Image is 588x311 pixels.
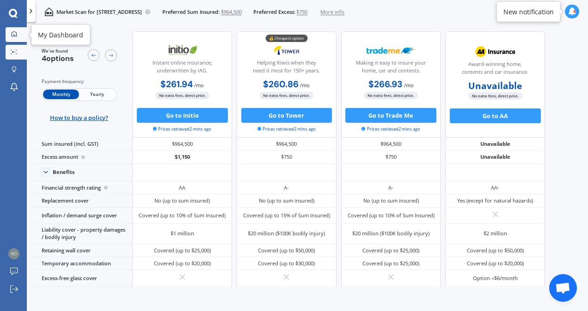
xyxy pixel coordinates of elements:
div: Unavailable [445,138,545,150]
span: / mo [300,82,310,89]
span: $964,500 [221,8,242,16]
div: Covered (up to $25,000) [362,260,419,267]
span: / mo [194,82,204,89]
span: $750 [296,8,307,16]
p: Market Scan for [STREET_ADDRESS] [56,8,142,16]
button: Go to Trade Me [345,108,436,123]
b: $266.93 [368,78,403,90]
div: 💰 Cheapest option [265,35,307,42]
span: 4 options [42,54,74,63]
div: $1,150 [132,151,232,164]
div: No (up to sum insured) [154,197,210,204]
div: $20 million ($100K bodily injury) [248,230,325,237]
img: 56ee3b08f9055c97146c1f9c133eeab3 [8,248,19,259]
b: $260.86 [263,78,299,90]
div: Helping Kiwis when they need it most for 150+ years. [243,59,330,78]
div: Covered (up to $30,000) [258,260,315,267]
div: Covered (up to $25,000) [362,247,419,254]
div: $964,500 [132,138,232,150]
b: Unavailable [468,82,522,90]
button: Go to Tower [241,108,332,123]
div: Excess-free glass cover [32,270,132,286]
img: Trademe.webp [367,41,416,60]
div: $750 [237,151,337,164]
b: $261.94 [160,78,193,90]
div: $1 million [171,230,194,237]
span: Prices retrieved 2 mins ago [153,126,211,132]
div: $964,500 [341,138,441,150]
div: AA [179,184,185,191]
span: Monthly [43,90,79,99]
div: Open chat [549,274,577,302]
button: Go to AA [450,108,541,123]
button: Go to Initio [137,108,228,123]
div: Keys & locks cover [32,287,132,303]
div: Covered (up to 15% of Sum Insured) [243,212,330,219]
div: Temporary accommodation [32,257,132,270]
img: Initio.webp [158,41,207,60]
div: Covered (up to $20,000) [467,260,524,267]
div: New notification [503,7,554,16]
div: A- [388,184,393,191]
div: Sum insured (incl. GST) [32,138,132,150]
span: Prices retrieved 2 mins ago [361,126,420,132]
span: No extra fees, direct price. [155,92,209,99]
div: A- [284,184,289,191]
span: More info [320,8,344,16]
img: home-and-contents.b802091223b8502ef2dd.svg [44,7,53,16]
div: Award-winning home, contents and car insurance. [452,60,539,79]
div: Yes (except for natural hazards) [457,197,533,204]
div: Inflation / demand surge cover [32,208,132,224]
div: Excess amount [32,151,132,164]
div: Replacement cover [32,194,132,207]
span: Prices retrieved 2 mins ago [257,126,316,132]
span: No extra fees, direct price. [259,92,313,99]
div: $750 [341,151,441,164]
div: Option <$6/month [473,275,518,282]
span: Yearly [79,90,115,99]
div: Covered (up to $25,000) [154,247,211,254]
div: Liability cover - property damages / bodily injury [32,224,132,244]
span: Preferred Excess: [253,8,295,16]
span: No extra fees, direct price. [364,92,418,99]
div: Retaining wall cover [32,244,132,257]
div: AA- [491,184,499,191]
div: Covered (up to 10% of Sum Insured) [139,212,226,219]
div: $20 million ($100K bodily injury) [352,230,429,237]
div: Covered (up to $20,000) [154,260,211,267]
div: No (up to sum insured) [259,197,314,204]
div: Making it easy to insure your home, car and contents. [347,59,434,78]
span: Preferred Sum Insured: [162,8,220,16]
img: Tower.webp [262,41,311,60]
div: My Dashboard [38,30,83,39]
div: Covered (up to 10% of Sum Insured) [348,212,435,219]
div: Instant online insurance; underwritten by IAG. [139,59,226,78]
div: Financial strength rating [32,181,132,194]
div: $2 million [484,230,507,237]
span: / mo [404,82,414,89]
div: Covered (up to $50,000) [258,247,315,254]
div: Unavailable [445,151,545,164]
span: No extra fees, direct price. [468,92,522,99]
div: Payment frequency [42,78,117,85]
div: No (up to sum insured) [363,197,419,204]
div: $964,500 [237,138,337,150]
img: AA.webp [471,42,520,61]
div: Benefits [53,169,75,175]
span: We've found [42,48,74,54]
div: Covered (up to $50,000) [467,247,524,254]
span: How to buy a policy? [50,114,108,121]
